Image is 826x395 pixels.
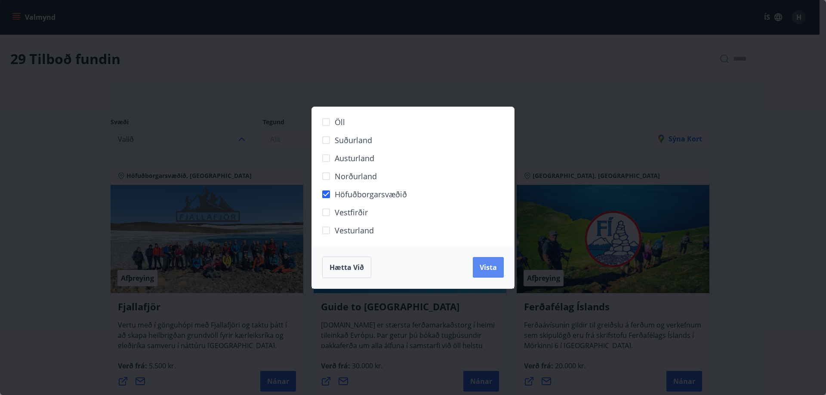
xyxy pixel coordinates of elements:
span: Öll [335,116,345,128]
span: Vista [480,263,497,272]
span: Vestfirðir [335,207,368,218]
span: Vesturland [335,225,374,236]
button: Hætta við [322,257,371,278]
span: Norðurland [335,171,377,182]
span: Austurland [335,153,374,164]
span: Höfuðborgarsvæðið [335,189,407,200]
span: Suðurland [335,135,372,146]
span: Hætta við [330,263,364,272]
button: Vista [473,257,504,278]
